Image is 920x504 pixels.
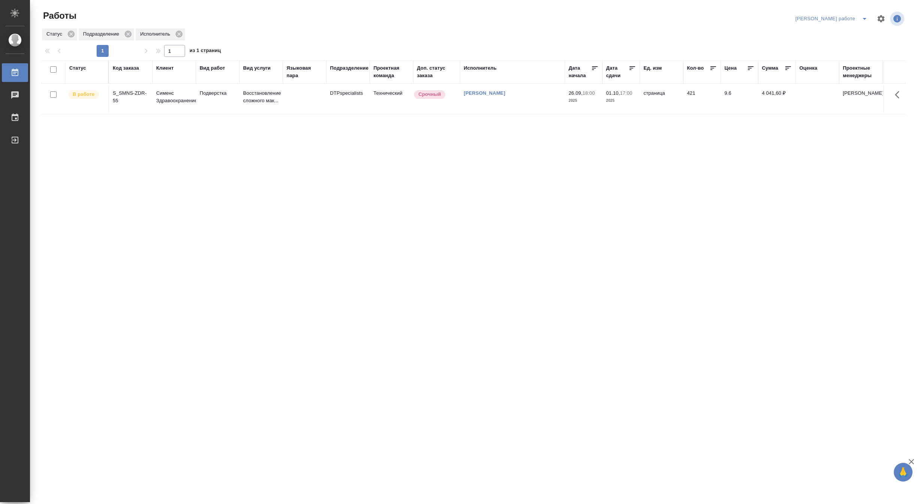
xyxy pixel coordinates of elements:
div: Исполнитель [136,28,185,40]
div: Ед. изм [644,64,662,72]
p: 2025 [606,97,636,104]
div: split button [793,13,872,25]
div: Дата начала [569,64,591,79]
div: Статус [69,64,86,72]
td: 421 [683,86,721,112]
p: 01.10, [606,90,620,96]
td: 9.6 [721,86,758,112]
td: DTPspecialists [326,86,370,112]
div: Код заказа [113,64,139,72]
div: S_SMNS-ZDR-55 [113,89,149,104]
td: Технический [370,86,413,112]
p: Восстановление сложного мак... [243,89,279,104]
p: Статус [46,30,65,38]
div: Оценка [799,64,817,72]
span: Посмотреть информацию [890,12,906,26]
span: 🙏 [897,464,910,480]
p: В работе [73,91,94,98]
td: 4 041,60 ₽ [758,86,796,112]
div: Языковая пара [287,64,323,79]
td: [PERSON_NAME] [839,86,883,112]
span: из 1 страниц [190,46,221,57]
div: Исполнитель [464,64,497,72]
div: Вид работ [200,64,225,72]
div: Подразделение [79,28,134,40]
div: Цена [724,64,737,72]
div: Подразделение [330,64,369,72]
div: Проектная команда [373,64,409,79]
a: [PERSON_NAME] [464,90,505,96]
div: Кол-во [687,64,704,72]
div: Сумма [762,64,778,72]
p: 2025 [569,97,599,104]
p: 18:00 [582,90,595,96]
td: страница [640,86,683,112]
div: Статус [42,28,77,40]
div: Дата сдачи [606,64,629,79]
div: Клиент [156,64,173,72]
p: Подверстка [200,89,236,97]
span: Работы [41,10,76,22]
p: Подразделение [83,30,122,38]
div: Доп. статус заказа [417,64,456,79]
p: 26.09, [569,90,582,96]
p: Срочный [418,91,441,98]
div: Вид услуги [243,64,271,72]
button: Здесь прячутся важные кнопки [890,86,908,104]
button: 🙏 [894,463,913,482]
p: 17:00 [620,90,632,96]
span: Настроить таблицу [872,10,890,28]
p: Сименс Здравоохранение [156,89,192,104]
div: Исполнитель выполняет работу [67,89,105,100]
div: Проектные менеджеры [843,64,879,79]
p: Исполнитель [140,30,173,38]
